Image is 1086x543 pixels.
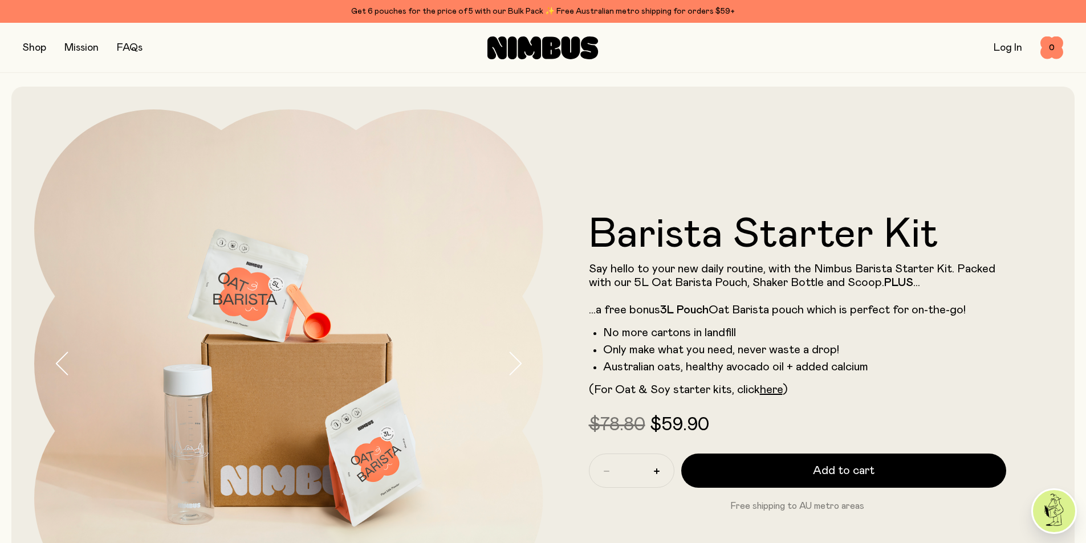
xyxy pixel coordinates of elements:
span: $78.80 [589,416,645,434]
img: agent [1033,490,1075,532]
strong: 3L [660,304,674,316]
p: Free shipping to AU metro areas [589,499,1007,513]
button: Add to cart [681,454,1007,488]
p: (For Oat & Soy starter kits, click ) [589,383,1007,397]
button: 0 [1040,36,1063,59]
a: here [760,384,783,395]
li: Only make what you need, never waste a drop! [603,343,1007,357]
strong: PLUS [884,277,913,288]
li: No more cartons in landfill [603,326,1007,340]
p: Say hello to your new daily routine, with the Nimbus Barista Starter Kit. Packed with our 5L Oat ... [589,262,1007,317]
span: Add to cart [813,463,875,479]
h1: Barista Starter Kit [589,214,1007,255]
span: $59.90 [650,416,709,434]
li: Australian oats, healthy avocado oil + added calcium [603,360,1007,374]
a: FAQs [117,43,143,53]
strong: Pouch [677,304,709,316]
a: Mission [64,43,99,53]
div: Get 6 pouches for the price of 5 with our Bulk Pack ✨ Free Australian metro shipping for orders $59+ [23,5,1063,18]
a: Log In [994,43,1022,53]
